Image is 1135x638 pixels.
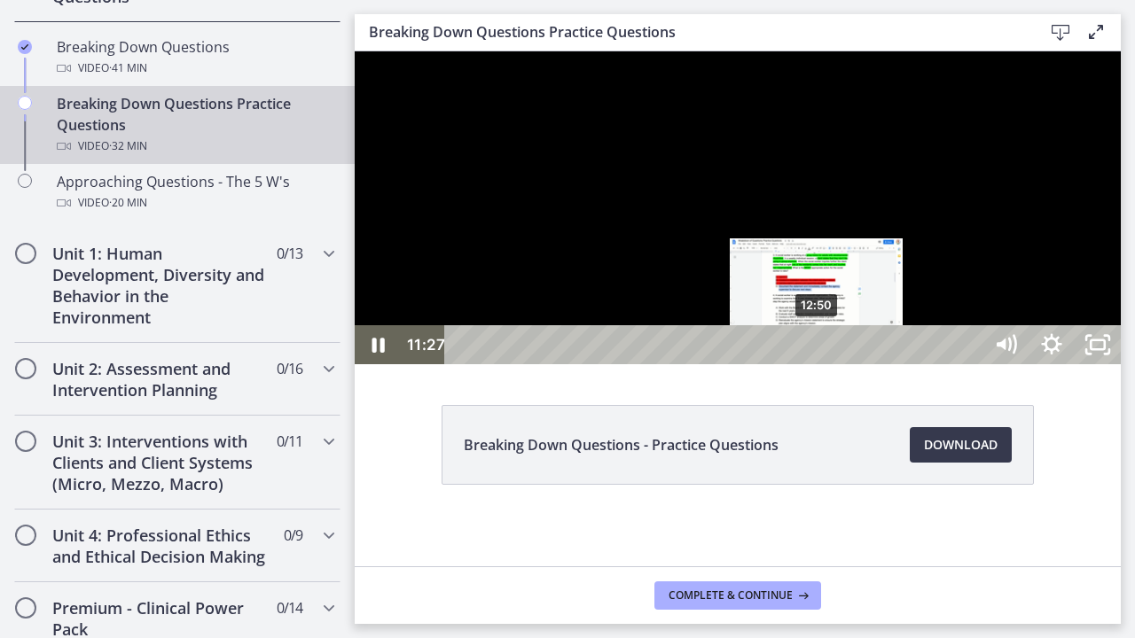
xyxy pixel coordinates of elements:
button: Show settings menu [674,274,720,313]
a: Download [910,427,1012,463]
span: 0 / 13 [277,243,302,264]
button: Complete & continue [654,581,821,610]
button: Unfullscreen [720,274,766,313]
div: Video [57,136,333,157]
span: 0 / 14 [277,597,302,619]
div: Approaching Questions - The 5 W's [57,171,333,214]
button: Mute [628,274,674,313]
span: Complete & continue [669,588,793,603]
h3: Breaking Down Questions Practice Questions [369,21,1014,43]
i: Completed [18,40,32,54]
h2: Unit 2: Assessment and Intervention Planning [52,358,269,401]
span: 0 / 9 [284,525,302,546]
span: 0 / 16 [277,358,302,379]
span: · 32 min [109,136,147,157]
div: Video [57,58,333,79]
span: · 20 min [109,192,147,214]
h2: Unit 3: Interventions with Clients and Client Systems (Micro, Mezzo, Macro) [52,431,269,494]
span: Download [924,434,998,455]
h2: Unit 4: Professional Ethics and Ethical Decision Making [52,525,269,567]
h2: Unit 1: Human Development, Diversity and Behavior in the Environment [52,243,269,328]
div: Video [57,192,333,214]
span: 0 / 11 [277,431,302,452]
iframe: Video Lesson [355,51,1121,364]
span: Breaking Down Questions - Practice Questions [464,434,779,455]
span: · 41 min [109,58,147,79]
div: Breaking Down Questions Practice Questions [57,93,333,157]
div: Breaking Down Questions [57,36,333,79]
